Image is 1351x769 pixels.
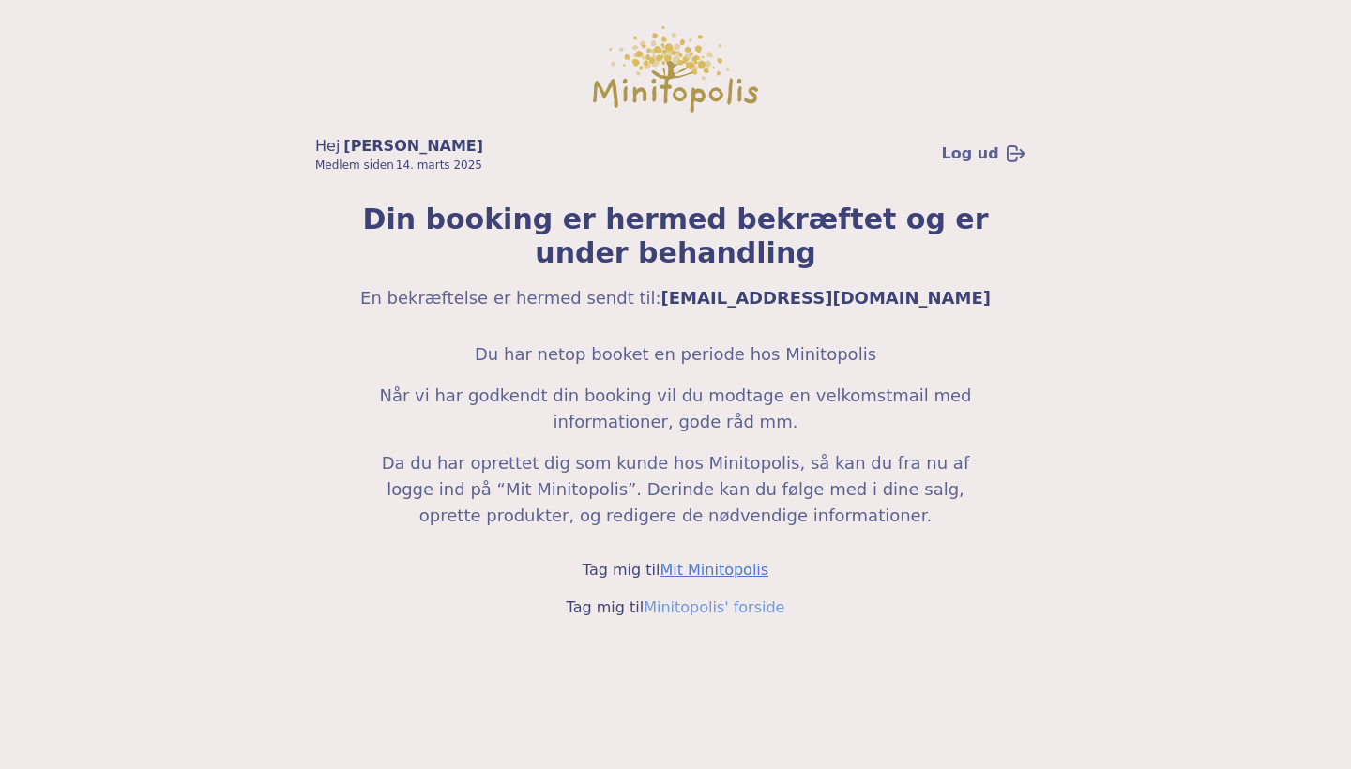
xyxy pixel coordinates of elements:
span: Medlem siden [315,158,394,173]
span: Tag mig til [583,561,660,579]
span: Log ud [942,143,999,165]
span: 14. marts 2025 [396,158,482,172]
span: Din booking er hermed bekræftet og er under behandling [315,203,1036,270]
span: Tag mig til [567,598,645,616]
span: [EMAIL_ADDRESS][DOMAIN_NAME] [661,288,991,308]
h5: Du har netop booket en periode hos Minitopolis [360,341,991,368]
h5: Når vi har godkendt din booking vil du modtage en velkomstmail med informationer, gode råd mm. [360,383,991,435]
a: Minitopolis' forside [644,598,784,616]
span: Hej [315,135,340,158]
h5: En bekræftelse er hermed sendt til: [315,285,1036,311]
a: Mit Minitopolis [660,561,768,579]
button: Log ud [932,136,1036,172]
span: [PERSON_NAME] [343,137,483,155]
h5: Da du har oprettet dig som kunde hos Minitopolis, så kan du fra nu af logge ind på “Mit Minitopol... [360,450,991,529]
